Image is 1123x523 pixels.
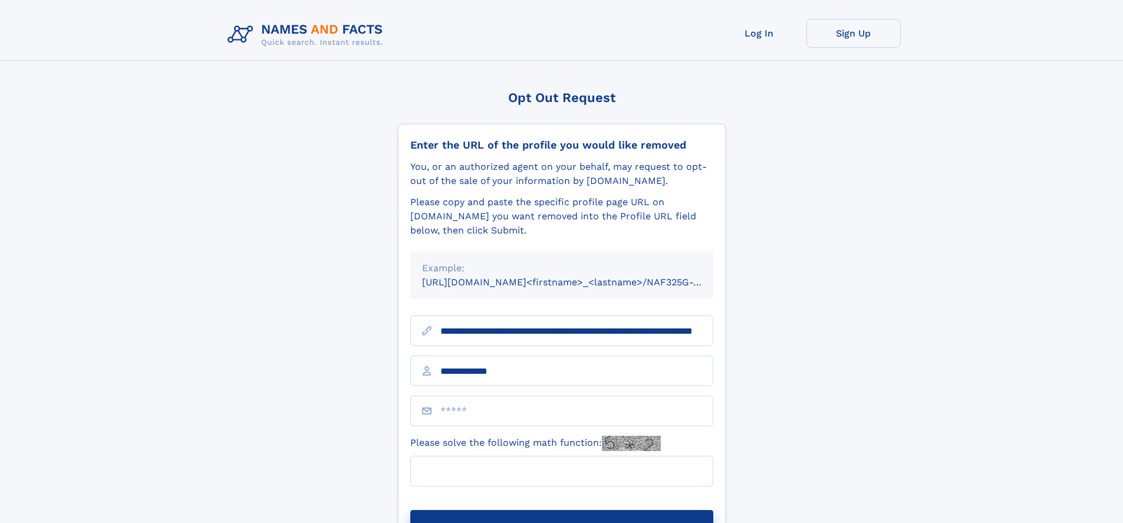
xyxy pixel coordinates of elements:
div: You, or an authorized agent on your behalf, may request to opt-out of the sale of your informatio... [410,160,713,188]
div: Opt Out Request [398,90,726,105]
a: Sign Up [806,19,901,48]
label: Please solve the following math function: [410,436,661,451]
div: Example: [422,261,702,275]
small: [URL][DOMAIN_NAME]<firstname>_<lastname>/NAF325G-xxxxxxxx [422,277,736,288]
a: Log In [712,19,806,48]
div: Enter the URL of the profile you would like removed [410,139,713,152]
img: Logo Names and Facts [223,19,393,51]
div: Please copy and paste the specific profile page URL on [DOMAIN_NAME] you want removed into the Pr... [410,195,713,238]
